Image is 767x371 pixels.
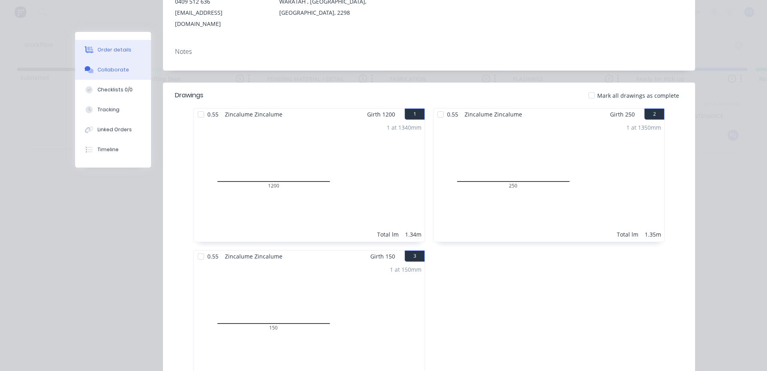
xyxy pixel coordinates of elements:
span: Mark all drawings as complete [597,91,679,100]
span: Girth 150 [370,251,395,262]
button: Timeline [75,140,151,160]
div: Order details [97,46,131,53]
div: Drawings [175,91,203,100]
div: 012001 at 1340mmTotal lm1.34m [194,120,425,242]
button: 3 [405,251,425,262]
span: 0.55 [204,109,222,120]
div: 1.34m [405,230,421,239]
div: 1 at 1350mm [626,123,661,132]
div: Notes [175,48,683,55]
div: Collaborate [97,66,129,73]
div: 02501 at 1350mmTotal lm1.35m [433,120,664,242]
button: 2 [644,109,664,120]
span: Zincalume Zincalume [222,109,286,120]
span: Zincalume Zincalume [222,251,286,262]
button: Checklists 0/0 [75,80,151,100]
span: Girth 250 [610,109,635,120]
div: 1 at 150mm [390,265,421,274]
div: 1.35m [645,230,661,239]
div: Linked Orders [97,126,132,133]
button: Linked Orders [75,120,151,140]
div: 1 at 1340mm [387,123,421,132]
button: Tracking [75,100,151,120]
button: Collaborate [75,60,151,80]
button: 1 [405,109,425,120]
button: Order details [75,40,151,60]
span: Girth 1200 [367,109,395,120]
span: 0.55 [204,251,222,262]
div: Checklists 0/0 [97,86,133,93]
span: 0.55 [444,109,461,120]
div: Timeline [97,146,119,153]
div: [EMAIL_ADDRESS][DOMAIN_NAME] [175,7,266,30]
span: Zincalume Zincalume [461,109,525,120]
div: Tracking [97,106,119,113]
div: Total lm [377,230,399,239]
div: Total lm [617,230,638,239]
